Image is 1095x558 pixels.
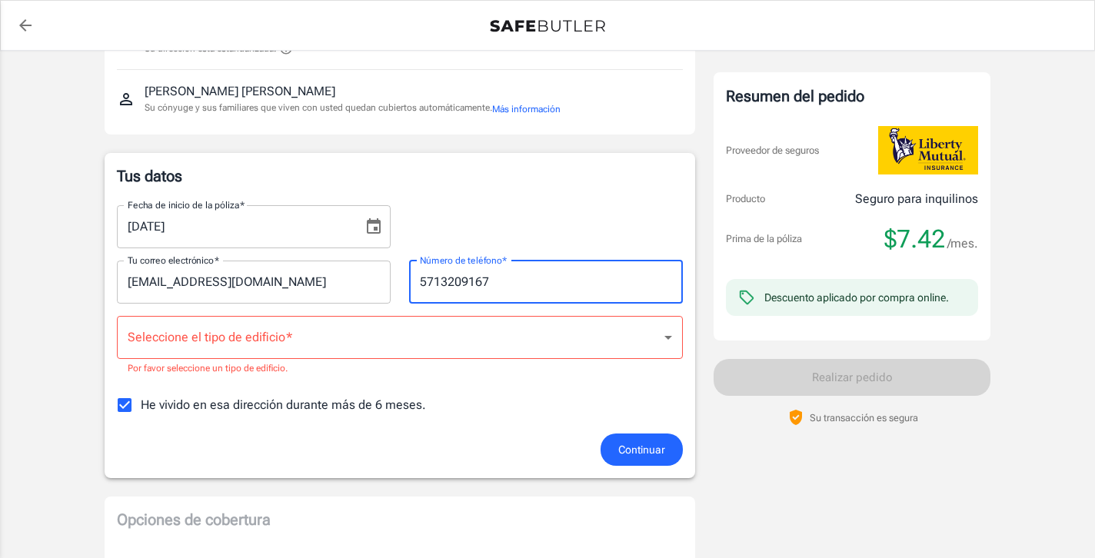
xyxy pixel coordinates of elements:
[492,104,561,115] font: Más información
[490,20,605,32] img: Volver a las citas
[145,82,335,101] p: [PERSON_NAME] [PERSON_NAME]
[117,261,391,304] input: Introducir correo electrónico
[117,205,352,248] input: MM/DD/AAAA
[117,167,182,185] font: Tus datos
[601,433,683,467] button: Continuar
[128,254,214,265] font: Tu correo electrónico
[947,236,978,251] font: /mes.
[420,254,502,265] font: Número de teléfono
[117,90,135,108] svg: Persona asegurada
[128,363,288,374] font: Por favor seleccione un tipo de edificio.
[726,144,819,156] font: Proveedor de seguros
[855,191,978,206] font: Seguro para inquilinos
[726,193,765,204] font: Producto
[878,126,978,174] img: Libertad Mutual
[618,443,665,456] font: Continuar
[145,102,492,113] font: Su cónyuge y sus familiares que viven con usted quedan cubiertos automáticamente.
[409,261,683,304] input: Introducir número
[492,101,561,116] button: Más información
[884,224,945,254] font: $7.42
[141,397,426,412] font: He vivido en esa dirección durante más de 6 meses.
[764,291,949,304] font: Descuento aplicado por compra online.
[810,412,918,423] font: Su transacción es segura
[358,211,389,242] button: Elija la fecha, la fecha seleccionada es el 20 de agosto de 2025
[10,10,41,41] a: volver a las citas
[726,233,802,244] font: Prima de la póliza
[726,87,864,105] font: Resumen del pedido
[128,199,240,210] font: Fecha de inicio de la póliza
